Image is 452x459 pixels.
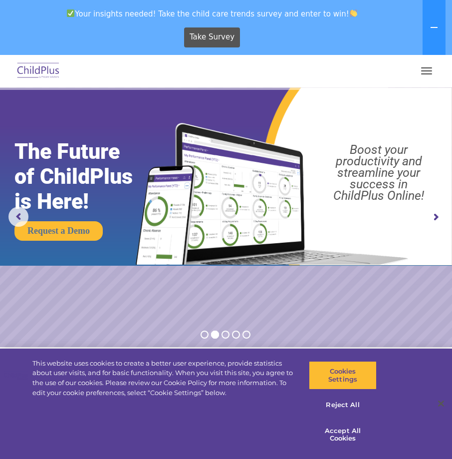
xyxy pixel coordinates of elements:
img: ✅ [67,9,74,17]
button: Close [430,393,452,415]
button: Reject All [309,395,377,416]
rs-layer: Boost your productivity and streamline your success in ChildPlus Online! [312,144,446,201]
a: Request a Demo [14,221,103,241]
img: 👏 [350,9,357,17]
rs-layer: The Future of ChildPlus is Here! [14,139,159,214]
a: Take Survey [184,27,240,47]
button: Accept All Cookies [309,421,377,449]
span: Take Survey [190,28,234,46]
img: ChildPlus by Procare Solutions [15,59,62,83]
span: Your insights needed! Take the child care trends survey and enter to win! [4,4,421,23]
button: Cookies Settings [309,361,377,390]
div: This website uses cookies to create a better user experience, provide statistics about user visit... [32,359,295,398]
